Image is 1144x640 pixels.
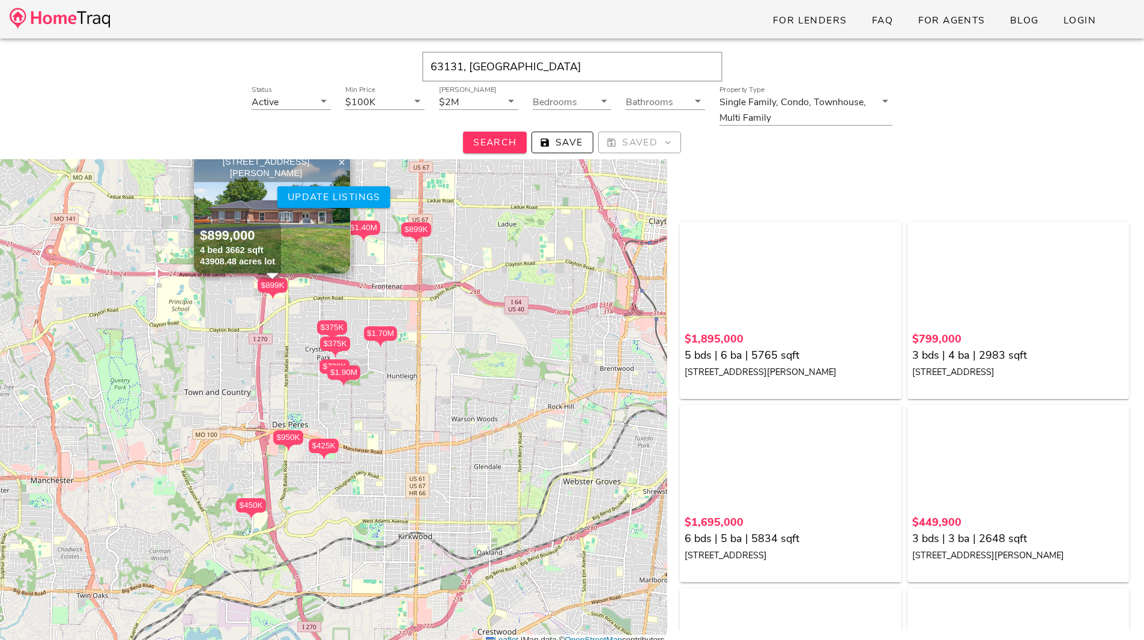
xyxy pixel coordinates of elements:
[320,337,350,358] div: $375K
[685,331,897,380] a: $1,895,000 5 bds | 6 ba | 5765 sqft [STREET_ADDRESS][PERSON_NAME]
[320,337,350,351] div: $375K
[598,132,681,153] button: Saved
[10,8,110,29] img: desktop-logo.34a1112.png
[252,85,272,94] label: Status
[422,52,722,82] input: Enter Your Address, Zipcode or City & State
[473,136,517,149] span: Search
[273,430,303,451] div: $950K
[282,445,295,451] img: triPin.png
[273,430,303,445] div: $950K
[463,132,527,153] button: Search
[277,186,390,208] button: Update listings
[327,365,360,380] div: $1.90M
[1063,14,1096,27] span: Login
[357,235,370,242] img: triPin.png
[772,14,847,27] span: For Lenders
[329,351,342,358] img: triPin.png
[236,498,266,513] div: $450K
[1084,582,1144,640] iframe: Chat Widget
[542,136,583,149] span: Save
[719,97,778,108] div: Single Family,
[871,14,894,27] span: FAQ
[319,359,350,374] div: $799K
[608,136,671,149] span: Saved
[1009,14,1039,27] span: Blog
[258,278,288,293] div: $899K
[685,331,897,347] div: $1,895,000
[719,112,771,123] div: Multi Family
[685,531,897,547] div: 6 bds | 5 ba | 5834 sqft
[763,10,857,31] a: For Lenders
[252,94,331,109] div: StatusActive
[685,347,897,364] div: 5 bds | 6 ba | 5765 sqft
[319,359,350,380] div: $799K
[318,453,330,460] img: triPin.png
[685,549,767,561] small: [STREET_ADDRESS]
[197,156,347,179] div: [STREET_ADDRESS][PERSON_NAME]
[401,222,431,237] div: $899K
[258,278,288,299] div: $899K
[907,10,994,31] a: For Agents
[685,514,897,563] a: $1,695,000 6 bds | 5 ba | 5834 sqft [STREET_ADDRESS]
[326,335,339,341] img: triPin.png
[685,514,897,531] div: $1,695,000
[200,227,275,245] div: $899,000
[317,320,347,335] div: $375K
[345,85,375,94] label: Min Price
[194,153,351,273] a: [STREET_ADDRESS][PERSON_NAME] $899,000 4 bed 3662 sqft 43908.48 acres lot
[333,153,351,171] a: Close popup
[410,237,423,243] img: triPin.png
[533,94,612,109] div: Bedrooms
[236,498,266,519] div: $450K
[200,256,275,267] div: 43908.48 acres lot
[626,94,705,109] div: Bathrooms
[912,531,1124,547] div: 3 bds | 3 ba | 2648 sqft
[912,331,1124,380] a: $799,000 3 bds | 4 ba | 2983 sqft [STREET_ADDRESS]
[912,366,994,378] small: [STREET_ADDRESS]
[912,514,1124,531] div: $449,900
[338,156,345,169] span: ×
[345,94,425,109] div: Min Price$100K
[1053,10,1106,31] a: Login
[917,14,985,27] span: For Agents
[364,326,397,347] div: $1.70M
[719,94,892,125] div: Property TypeSingle Family,Condo,Townhouse,Multi Family
[337,380,350,386] img: triPin.png
[194,153,350,273] img: 1.jpg
[912,347,1124,364] div: 3 bds | 4 ba | 2983 sqft
[252,97,279,108] div: Active
[401,222,431,243] div: $899K
[912,331,1124,347] div: $799,000
[439,97,459,108] div: $2M
[781,97,811,108] div: Condo,
[200,245,275,256] div: 4 bed 3662 sqft
[685,366,837,378] small: [STREET_ADDRESS][PERSON_NAME]
[245,513,258,519] img: triPin.png
[531,132,593,153] button: Save
[347,221,380,235] div: $1.40M
[286,190,380,204] span: Update listings
[347,221,380,242] div: $1.40M
[317,320,347,341] div: $375K
[309,439,339,460] div: $425K
[374,341,387,347] img: triPin.png
[862,10,903,31] a: FAQ
[345,97,375,108] div: $100K
[814,97,866,108] div: Townhouse,
[327,365,360,386] div: $1.90M
[309,439,339,453] div: $425K
[364,326,397,341] div: $1.70M
[1000,10,1049,31] a: Blog
[439,85,497,94] label: [PERSON_NAME]
[719,85,764,94] label: Property Type
[912,514,1124,563] a: $449,900 3 bds | 3 ba | 2648 sqft [STREET_ADDRESS][PERSON_NAME]
[439,94,518,109] div: [PERSON_NAME]$2M
[912,549,1064,561] small: [STREET_ADDRESS][PERSON_NAME]
[267,293,279,299] img: triPin.png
